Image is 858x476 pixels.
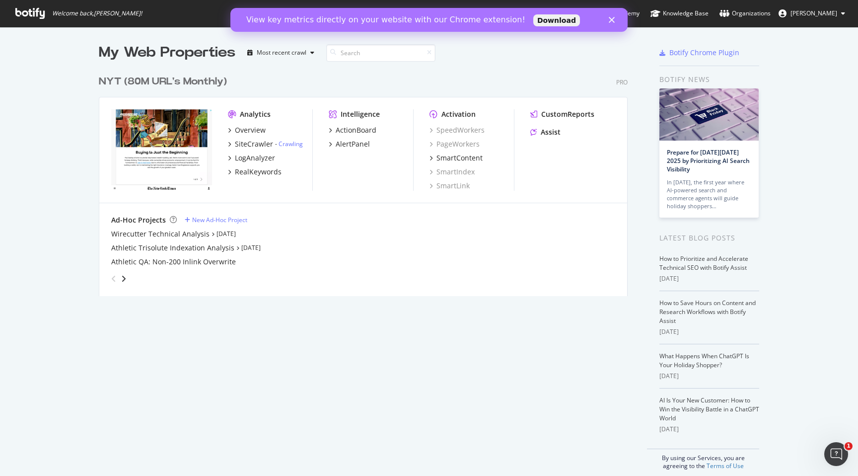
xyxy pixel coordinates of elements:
a: Assist [530,127,561,137]
div: grid [99,63,636,296]
div: By using our Services, you are agreeing to the [647,449,759,470]
a: Athletic Trisolute Indexation Analysis [111,243,234,253]
a: How to Save Hours on Content and Research Workflows with Botify Assist [659,299,756,325]
div: Botify news [659,74,759,85]
div: Overview [235,125,266,135]
a: Wirecutter Technical Analysis [111,229,210,239]
span: Sebastian Compagnucci [790,9,837,17]
a: Terms of Use [707,462,744,470]
a: New Ad-Hoc Project [185,216,247,224]
a: Botify Chrome Plugin [659,48,739,58]
div: Knowledge Base [650,8,709,18]
a: Prepare for [DATE][DATE] 2025 by Prioritizing AI Search Visibility [667,148,750,173]
div: Most recent crawl [257,50,306,56]
div: Activation [441,109,476,119]
div: LogAnalyzer [235,153,275,163]
div: Botify Chrome Plugin [669,48,739,58]
div: Latest Blog Posts [659,233,759,243]
div: [DATE] [659,327,759,336]
div: Analytics [240,109,271,119]
a: ActionBoard [329,125,376,135]
a: AlertPanel [329,139,370,149]
span: 1 [845,442,853,450]
input: Search [326,44,435,62]
a: RealKeywords [228,167,282,177]
iframe: Intercom live chat banner [230,8,628,32]
a: What Happens When ChatGPT Is Your Holiday Shopper? [659,352,749,369]
a: How to Prioritize and Accelerate Technical SEO with Botify Assist [659,254,748,272]
img: Prepare for Black Friday 2025 by Prioritizing AI Search Visibility [659,88,759,141]
div: NYT (80M URL's Monthly) [99,75,227,89]
div: RealKeywords [235,167,282,177]
a: [DATE] [216,230,236,238]
a: PageWorkers [429,139,480,149]
a: SmartContent [429,153,483,163]
img: nytimes.com [111,109,212,190]
div: [DATE] [659,274,759,283]
button: [PERSON_NAME] [771,5,853,21]
div: My Web Properties [99,43,235,63]
div: Assist [541,127,561,137]
a: Overview [228,125,266,135]
span: Welcome back, [PERSON_NAME] ! [52,9,142,17]
div: Intelligence [341,109,380,119]
div: angle-left [107,271,120,287]
a: [DATE] [241,243,261,252]
div: Pro [616,78,628,86]
iframe: Intercom live chat [824,442,848,466]
div: Ad-Hoc Projects [111,215,166,225]
a: NYT (80M URL's Monthly) [99,75,231,89]
a: Athletic QA: Non-200 Inlink Overwrite [111,257,236,267]
a: SiteCrawler- Crawling [228,139,303,149]
button: Most recent crawl [243,45,318,61]
div: New Ad-Hoc Project [192,216,247,224]
div: - [275,140,303,148]
a: Crawling [279,140,303,148]
div: Close [378,9,388,15]
a: SpeedWorkers [429,125,485,135]
div: [DATE] [659,425,759,434]
div: CustomReports [541,109,594,119]
a: SmartIndex [429,167,475,177]
div: AlertPanel [336,139,370,149]
div: In [DATE], the first year where AI-powered search and commerce agents will guide holiday shoppers… [667,178,751,210]
a: LogAnalyzer [228,153,275,163]
a: SmartLink [429,181,470,191]
a: CustomReports [530,109,594,119]
div: Organizations [719,8,771,18]
div: SmartContent [436,153,483,163]
a: AI Is Your New Customer: How to Win the Visibility Battle in a ChatGPT World [659,396,759,422]
div: SiteCrawler [235,139,273,149]
div: ActionBoard [336,125,376,135]
div: angle-right [120,274,127,284]
div: [DATE] [659,372,759,381]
